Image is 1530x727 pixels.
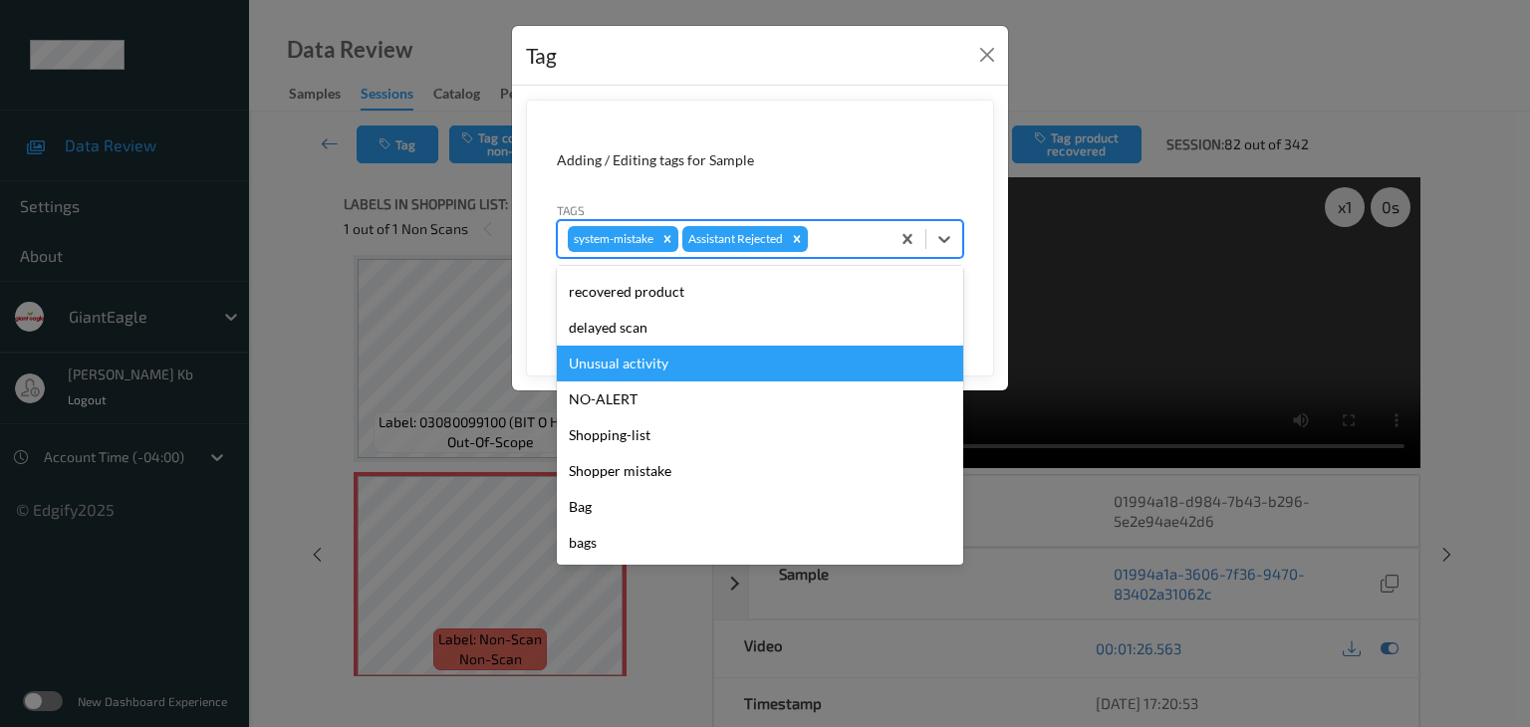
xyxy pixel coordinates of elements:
[557,381,963,417] div: NO-ALERT
[557,274,963,310] div: recovered product
[557,417,963,453] div: Shopping-list
[973,41,1001,69] button: Close
[557,201,585,219] label: Tags
[557,346,963,381] div: Unusual activity
[557,525,963,561] div: bags
[656,226,678,252] div: Remove system-mistake
[526,40,557,72] div: Tag
[557,150,963,170] div: Adding / Editing tags for Sample
[557,453,963,489] div: Shopper mistake
[568,226,656,252] div: system-mistake
[786,226,808,252] div: Remove Assistant Rejected
[682,226,786,252] div: Assistant Rejected
[557,310,963,346] div: delayed scan
[557,489,963,525] div: Bag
